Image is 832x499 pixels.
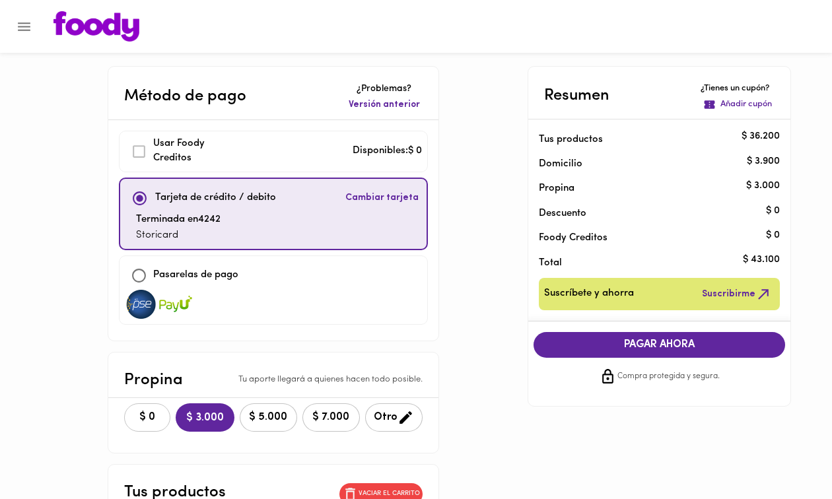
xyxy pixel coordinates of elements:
p: Vaciar el carrito [359,489,420,498]
button: Versión anterior [346,96,423,114]
span: Cambiar tarjeta [345,191,419,205]
p: ¿Problemas? [346,83,423,96]
button: $ 0 [124,403,170,432]
span: Suscribirme [702,286,772,302]
span: Versión anterior [349,98,420,112]
img: visa [125,290,158,319]
p: $ 36.200 [742,130,780,144]
button: Suscribirme [699,283,775,305]
button: $ 5.000 [240,403,297,432]
span: Compra protegida y segura. [617,370,720,383]
iframe: Messagebird Livechat Widget [755,422,819,486]
span: $ 3.000 [186,412,224,424]
p: $ 43.100 [743,253,780,267]
p: ¿Tienes un cupón? [701,83,775,95]
button: Añadir cupón [701,96,775,114]
span: $ 5.000 [248,411,289,424]
button: Menu [8,11,40,43]
button: Cambiar tarjeta [343,184,421,213]
button: $ 3.000 [176,403,234,432]
p: $ 0 [766,204,780,218]
img: logo.png [53,11,139,42]
p: Terminada en 4242 [136,213,221,228]
p: $ 3.900 [747,154,780,168]
span: Suscríbete y ahorra [544,286,634,302]
p: Resumen [544,84,609,108]
button: $ 7.000 [302,403,360,432]
p: Añadir cupón [720,98,772,111]
span: $ 7.000 [311,411,351,424]
p: Total [539,256,759,270]
p: Disponibles: $ 0 [353,144,422,159]
p: Tus productos [539,133,759,147]
button: PAGAR AHORA [534,332,786,358]
p: Propina [539,182,759,195]
p: Pasarelas de pago [153,268,238,283]
p: Método de pago [124,84,246,108]
img: visa [159,290,192,319]
p: Foody Creditos [539,231,759,245]
p: $ 0 [766,228,780,242]
span: $ 0 [133,411,162,424]
p: Storicard [136,228,221,244]
p: Propina [124,368,183,392]
p: $ 3.000 [746,179,780,193]
p: Domicilio [539,157,582,171]
button: Otro [365,403,423,432]
p: Descuento [539,207,586,220]
p: Tarjeta de crédito / debito [155,191,276,206]
p: Tu aporte llegará a quienes hacen todo posible. [238,374,423,386]
span: PAGAR AHORA [547,339,773,351]
span: Otro [374,409,414,426]
p: Usar Foody Creditos [153,137,244,166]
